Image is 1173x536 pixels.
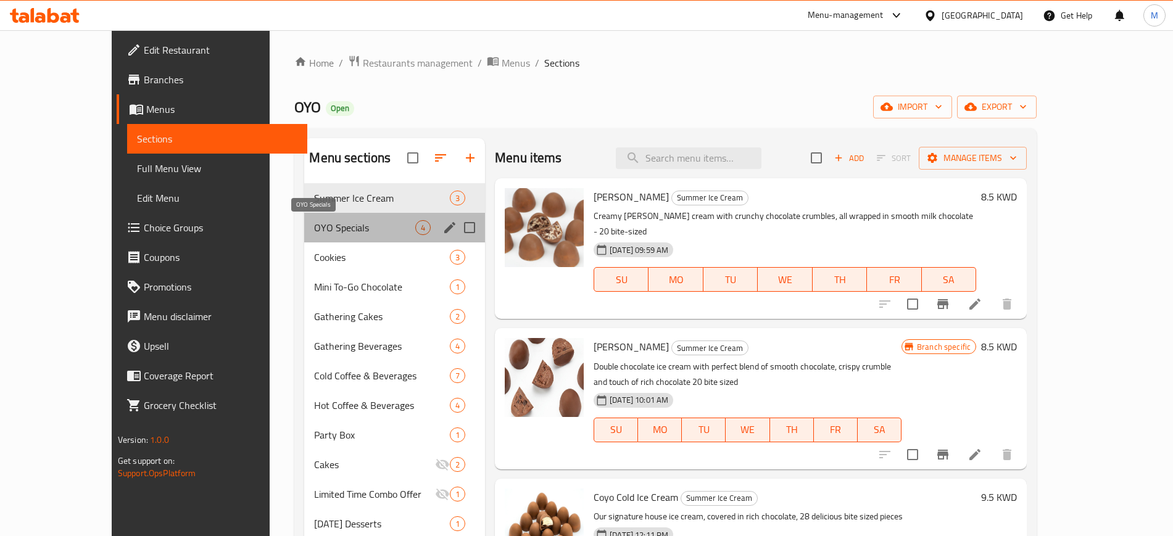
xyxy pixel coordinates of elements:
button: FR [814,418,858,442]
span: Cakes [314,457,435,472]
a: Menus [117,94,307,124]
span: 4 [450,400,465,411]
span: Cold Coffee & Beverages [314,368,450,383]
button: SA [858,418,902,442]
button: import [873,96,952,118]
span: Edit Menu [137,191,297,205]
a: Support.OpsPlatform [118,465,196,481]
span: Upsell [144,339,297,353]
span: Select to update [900,442,926,468]
li: / [535,56,539,70]
button: SU [594,267,649,292]
span: 4 [416,222,430,234]
span: Manage items [929,150,1017,166]
button: Add [829,149,869,168]
div: Summer Ice Cream [671,191,748,205]
span: OYO Specials [314,220,415,235]
a: Menu disclaimer [117,302,307,331]
span: Coupons [144,250,297,265]
span: Summer Ice Cream [681,491,757,505]
div: Party Box [314,427,450,442]
span: Select section first [869,149,919,168]
span: OYO [294,93,321,121]
button: Add section [455,143,485,173]
button: Manage items [919,147,1027,170]
img: Crunchy Nilla [505,338,584,417]
img: Coco Nilla [505,188,584,267]
span: Branches [144,72,297,87]
button: Branch-specific-item [928,289,958,319]
svg: Inactive section [435,487,450,501]
span: [DATE] Desserts [314,516,450,531]
p: Creamy [PERSON_NAME] cream with crunchy chocolate crumbles, all wrapped in smooth milk chocolate ... [594,208,976,239]
button: edit [441,218,459,237]
div: items [450,339,465,353]
div: Cookies3 [304,242,485,272]
p: Our signature house ice cream, covered in rich chocolate, 28 delicious bite sized pieces [594,509,976,524]
span: [PERSON_NAME] [594,188,669,206]
div: items [450,427,465,442]
div: items [450,191,465,205]
span: MO [653,271,698,289]
span: Get support on: [118,453,175,469]
span: [DATE] 10:01 AM [605,394,673,406]
div: items [450,250,465,265]
span: Summer Ice Cream [672,341,748,355]
span: TU [708,271,753,289]
div: items [415,220,431,235]
div: Summer Ice Cream [681,491,758,506]
span: Coverage Report [144,368,297,383]
button: FR [867,267,921,292]
span: Gathering Cakes [314,309,450,324]
span: M [1151,9,1158,22]
span: SA [863,421,897,439]
div: items [450,368,465,383]
div: Limited Time Combo Offer1 [304,479,485,509]
span: 1 [450,518,465,530]
span: WE [763,271,807,289]
h6: 9.5 KWD [981,489,1017,506]
div: Hot Coffee & Beverages4 [304,390,485,420]
div: Cakes2 [304,450,485,479]
button: export [957,96,1037,118]
svg: Inactive section [435,457,450,472]
span: 1.0.0 [150,432,169,448]
a: Edit menu item [968,447,982,462]
div: items [450,398,465,413]
li: / [478,56,482,70]
button: WE [758,267,812,292]
button: TU [703,267,758,292]
div: items [450,516,465,531]
div: Gathering Cakes2 [304,302,485,331]
div: items [450,309,465,324]
a: Choice Groups [117,213,307,242]
div: Summer Ice Cream [671,340,748,355]
a: Sections [127,124,307,154]
button: SU [594,418,638,442]
a: Edit Menu [127,183,307,213]
span: Summer Ice Cream [314,191,450,205]
span: Select all sections [400,145,426,171]
span: 3 [450,252,465,263]
span: Mini To-Go Chocolate [314,279,450,294]
span: [PERSON_NAME] [594,337,669,356]
span: Menu disclaimer [144,309,297,324]
span: import [883,99,942,115]
a: Edit Restaurant [117,35,307,65]
a: Coverage Report [117,361,307,390]
a: Grocery Checklist [117,390,307,420]
span: Sort sections [426,143,455,173]
li: / [339,56,343,70]
a: Promotions [117,272,307,302]
span: TH [818,271,862,289]
span: [DATE] 09:59 AM [605,244,673,256]
button: delete [992,440,1022,469]
div: Gathering Beverages4 [304,331,485,361]
span: Branch specific [912,341,976,353]
span: SU [599,271,644,289]
span: 1 [450,281,465,293]
h2: Menu sections [309,149,391,167]
a: Edit menu item [968,297,982,311]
